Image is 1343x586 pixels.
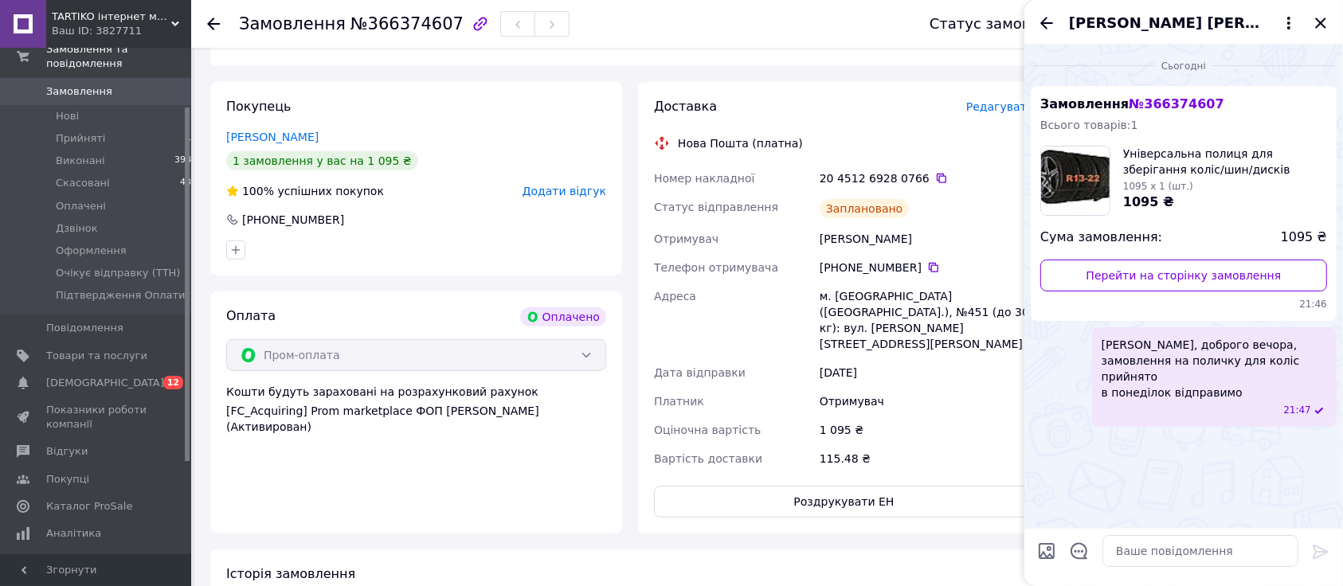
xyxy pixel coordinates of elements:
span: Платник [654,395,704,408]
span: №366374607 [350,14,464,33]
span: Повідомлення [46,321,123,335]
span: № 366374607 [1129,96,1224,111]
span: [PERSON_NAME] [PERSON_NAME] [1069,13,1267,33]
span: Телефон отримувача [654,261,778,274]
span: Дзвінок [56,221,98,236]
span: Покупець [226,99,292,114]
div: Кошти будуть зараховані на розрахунковий рахунок [226,384,606,435]
span: 3988 [174,154,197,168]
span: Каталог ProSale [46,499,132,514]
div: Ваш ID: 3827711 [52,24,191,38]
span: Нові [56,109,79,123]
div: 115.48 ₴ [816,444,1037,473]
button: Роздрукувати ЕН [654,486,1034,518]
button: [PERSON_NAME] [PERSON_NAME] [1069,13,1298,33]
span: Товари та послуги [46,349,147,363]
div: успішних покупок [226,183,384,199]
div: 20 4512 6928 0766 [820,170,1034,186]
span: Адреса [654,290,696,303]
span: Відгуки [46,444,88,459]
span: 1095 ₴ [1281,229,1327,247]
span: Замовлення [46,84,112,99]
span: TARTIKO інтернет магазин для дому та дачі [52,10,171,24]
span: 21:46 12.10.2025 [1040,298,1327,311]
span: Скасовані [56,176,110,190]
span: Оформлення [56,244,127,258]
div: [FC_Acquiring] Prom marketplace ФОП [PERSON_NAME] (Активирован) [226,403,606,435]
div: Статус замовлення [930,16,1076,32]
span: Виконані [56,154,105,168]
span: Оціночна вартість [654,424,761,436]
span: Вартість доставки [654,452,762,465]
span: Замовлення та повідомлення [46,42,191,71]
span: Показники роботи компанії [46,403,147,432]
span: Оплата [226,308,276,323]
button: Відкрити шаблони відповідей [1069,541,1090,561]
span: [PERSON_NAME], доброго вечора, замовлення на поличку для коліс прийнято в понеділок відправимо [1102,337,1327,400]
span: Універсальна полиця для зберігання коліс/шин/дисків (Чорна) ТМ Кольчуга (Kolchuga) [1123,146,1327,178]
span: Оплачені [56,199,106,213]
div: [DATE] [816,358,1037,387]
div: 1 095 ₴ [816,416,1037,444]
span: 100% [242,185,274,197]
div: Оплачено [520,307,606,326]
a: [PERSON_NAME] [226,131,319,143]
a: Перейти на сторінку замовлення [1040,260,1327,291]
div: Отримувач [816,387,1037,416]
img: 5696577957_w100_h100_universalnaya-polka-dlya.jpg [1041,146,1110,215]
span: 12 [163,376,183,389]
span: 436 [180,176,197,190]
span: 21:47 12.10.2025 [1283,404,1311,417]
div: Заплановано [820,199,910,218]
span: Аналітика [46,526,101,541]
span: Замовлення [239,14,346,33]
div: Повернутися назад [207,16,220,32]
span: [DEMOGRAPHIC_DATA] [46,376,164,390]
span: Доставка [654,99,717,114]
span: Підтвердження Оплати? [56,288,190,303]
span: Отримувач [654,232,718,245]
span: Дата відправки [654,366,746,379]
div: м. [GEOGRAPHIC_DATA] ([GEOGRAPHIC_DATA].), №451 (до 30 кг): вул. [PERSON_NAME][STREET_ADDRESS][PE... [816,282,1037,358]
span: 1095 ₴ [1123,194,1174,209]
span: Всього товарів: 1 [1040,119,1138,131]
span: Замовлення [1040,96,1224,111]
div: Нова Пошта (платна) [674,135,807,151]
button: Закрити [1311,14,1330,33]
span: Додати відгук [523,185,606,197]
div: 12.10.2025 [1031,57,1337,73]
span: Статус відправлення [654,201,778,213]
span: Очікує відправку (ТТН) [56,266,180,280]
span: Сьогодні [1155,60,1212,73]
span: Сума замовлення: [1040,229,1162,247]
div: [PHONE_NUMBER] [241,212,346,228]
button: Назад [1037,14,1056,33]
span: Покупці [46,472,89,486]
span: Прийняті [56,131,105,146]
div: [PHONE_NUMBER] [820,260,1034,275]
span: 1095 x 1 (шт.) [1123,181,1193,192]
div: 1 замовлення у вас на 1 095 ₴ [226,151,418,170]
div: [PERSON_NAME] [816,225,1037,253]
span: Історія замовлення [226,566,355,581]
span: Редагувати [966,100,1034,113]
span: Номер накладної [654,172,755,185]
span: Каталог ProSale: 116.84 ₴ [303,36,454,49]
